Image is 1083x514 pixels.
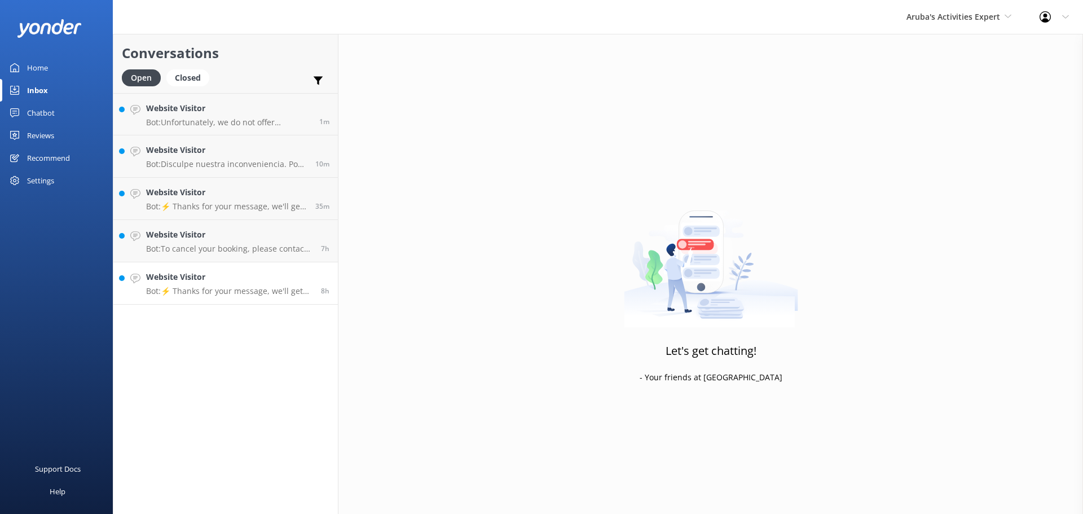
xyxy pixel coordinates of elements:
[319,117,329,126] span: Aug 23 2025 08:23am (UTC -04:00) America/Caracas
[624,187,798,328] img: artwork of a man stealing a conversation from at giant smartphone
[146,229,312,241] h4: Website Visitor
[27,102,55,124] div: Chatbot
[27,79,48,102] div: Inbox
[146,186,307,199] h4: Website Visitor
[166,71,215,84] a: Closed
[35,458,81,480] div: Support Docs
[113,262,338,305] a: Website VisitorBot:⚡ Thanks for your message, we'll get back to you as soon as we can.8h
[113,220,338,262] a: Website VisitorBot:To cancel your booking, please contact our customer service team at [PHONE_NUM...
[113,93,338,135] a: Website VisitorBot:Unfortunately, we do not offer discounts based on alcohol consumption preferen...
[113,178,338,220] a: Website VisitorBot:⚡ Thanks for your message, we'll get back to you as soon as we can.35m
[122,69,161,86] div: Open
[146,271,312,283] h4: Website Visitor
[906,11,1000,22] span: Aruba's Activities Expert
[122,71,166,84] a: Open
[146,286,312,296] p: Bot: ⚡ Thanks for your message, we'll get back to you as soon as we can.
[666,342,756,360] h3: Let's get chatting!
[17,19,82,38] img: yonder-white-logo.png
[27,124,54,147] div: Reviews
[146,102,311,115] h4: Website Visitor
[27,169,54,192] div: Settings
[146,144,307,156] h4: Website Visitor
[321,244,329,253] span: Aug 23 2025 12:40am (UTC -04:00) America/Caracas
[315,159,329,169] span: Aug 23 2025 08:14am (UTC -04:00) America/Caracas
[146,244,312,254] p: Bot: To cancel your booking, please contact our customer service team at [PHONE_NUMBER] or email ...
[122,42,329,64] h2: Conversations
[315,201,329,211] span: Aug 23 2025 07:49am (UTC -04:00) America/Caracas
[146,117,311,128] p: Bot: Unfortunately, we do not offer discounts based on alcohol consumption preferences.
[146,201,307,212] p: Bot: ⚡ Thanks for your message, we'll get back to you as soon as we can.
[50,480,65,503] div: Help
[166,69,209,86] div: Closed
[27,147,70,169] div: Recommend
[640,371,782,384] p: - Your friends at [GEOGRAPHIC_DATA]
[146,159,307,169] p: Bot: Disculpe nuestra inconveniencia. Por favor, llámenos al [PHONE_NUMBER] para confirmar su tra...
[321,286,329,296] span: Aug 22 2025 11:31pm (UTC -04:00) America/Caracas
[27,56,48,79] div: Home
[113,135,338,178] a: Website VisitorBot:Disculpe nuestra inconveniencia. Por favor, llámenos al [PHONE_NUMBER] para co...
